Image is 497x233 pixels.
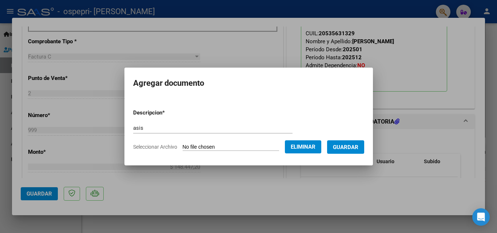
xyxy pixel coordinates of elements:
span: Eliminar [291,144,315,150]
button: Eliminar [285,140,321,153]
p: Descripcion [133,109,203,117]
span: Guardar [333,144,358,150]
div: Open Intercom Messenger [472,208,490,226]
button: Guardar [327,140,364,154]
h2: Agregar documento [133,76,364,90]
span: Seleccionar Archivo [133,144,177,150]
